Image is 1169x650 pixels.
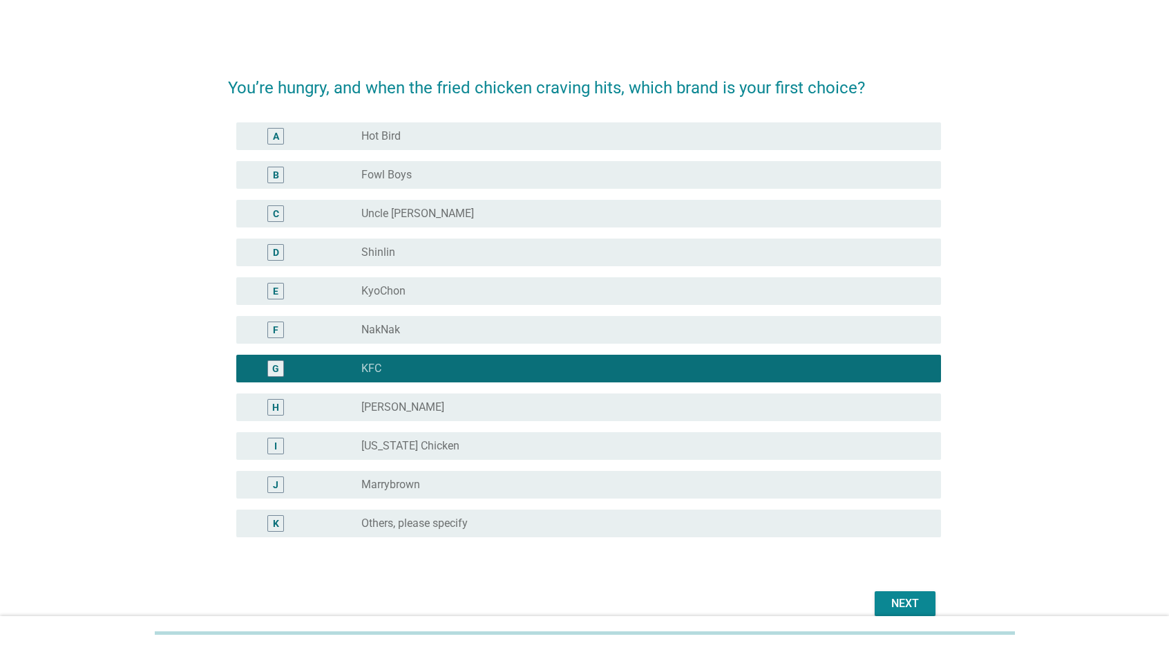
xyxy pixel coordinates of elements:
[361,478,420,492] label: Marrybrown
[273,516,279,530] div: K
[274,438,277,453] div: I
[361,284,406,298] label: KyoChon
[875,591,935,616] button: Next
[228,62,941,100] h2: You’re hungry, and when the fried chicken craving hits, which brand is your first choice?
[361,362,381,375] label: KFC
[273,245,279,259] div: D
[361,400,444,414] label: [PERSON_NAME]
[361,517,468,530] label: Others, please specify
[272,361,279,375] div: G
[361,207,474,221] label: Uncle [PERSON_NAME]
[273,206,279,221] div: C
[273,284,278,298] div: E
[273,477,278,492] div: J
[361,245,395,259] label: Shinlin
[273,322,278,337] div: F
[361,439,459,453] label: [US_STATE] Chicken
[273,167,279,182] div: B
[886,595,924,612] div: Next
[361,168,412,182] label: Fowl Boys
[272,400,279,414] div: H
[361,129,401,143] label: Hot Bird
[361,323,400,337] label: NakNak
[273,129,279,143] div: A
